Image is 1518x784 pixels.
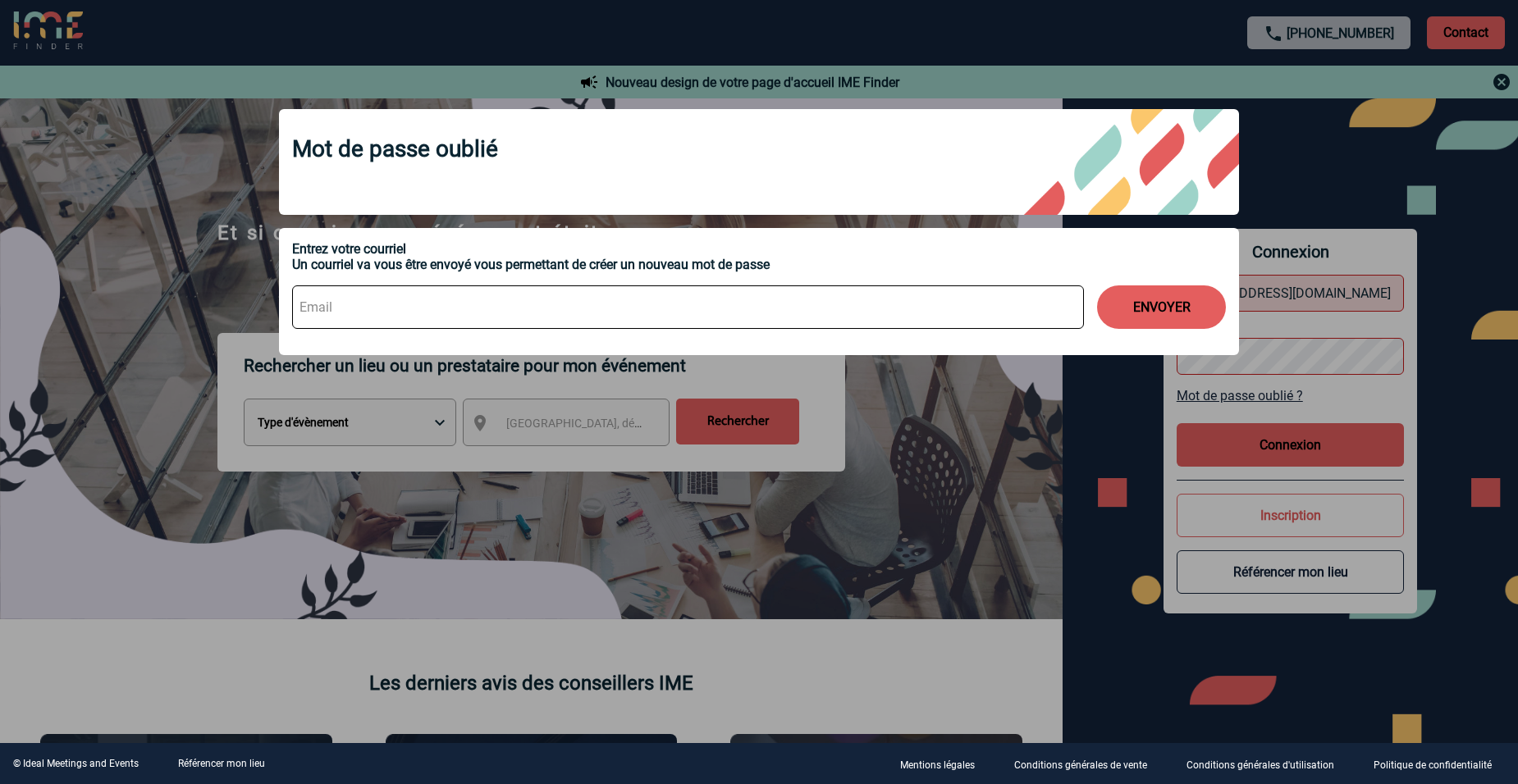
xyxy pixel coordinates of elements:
[292,285,1084,329] input: Email
[1187,759,1334,771] p: Conditions générales d'utilisation
[1374,759,1492,771] p: Politique de confidentialité
[1014,759,1147,771] p: Conditions générales de vente
[887,756,1001,772] a: Mentions légales
[13,758,139,769] div: © Ideal Meetings and Events
[1001,756,1173,772] a: Conditions générales de vente
[900,759,975,771] p: Mentions légales
[1173,756,1360,772] a: Conditions générales d'utilisation
[178,758,265,769] a: Référencer mon lieu
[279,109,1239,215] div: Mot de passe oublié
[292,241,1226,272] div: Entrez votre courriel Un courriel va vous être envoyé vous permettant de créer un nouveau mot de ...
[1097,285,1226,329] button: ENVOYER
[1360,756,1518,772] a: Politique de confidentialité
